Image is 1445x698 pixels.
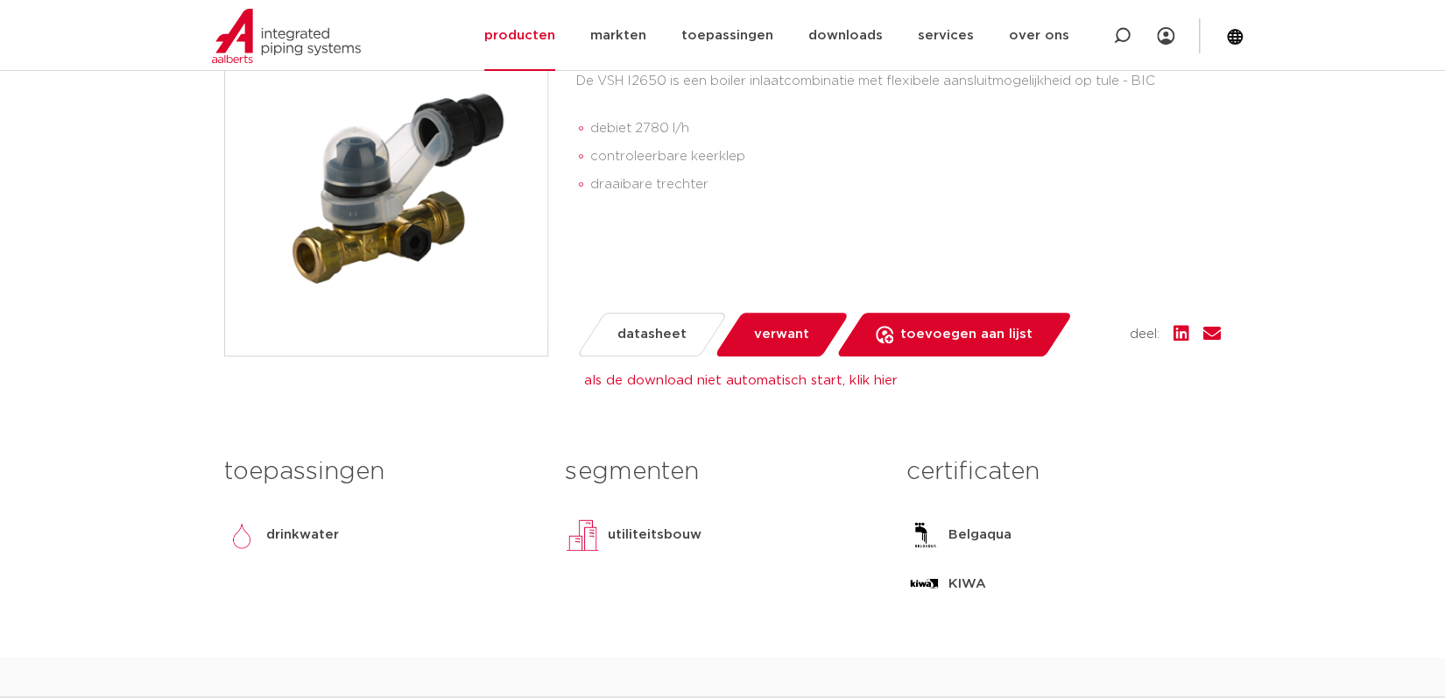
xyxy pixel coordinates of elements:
[224,518,259,553] img: drinkwater
[754,321,809,349] span: verwant
[906,455,1221,490] h3: certificaten
[714,313,849,356] a: verwant
[584,374,898,387] a: als de download niet automatisch start, klik hier
[225,33,547,356] img: Product Image for VSH boilerinlaatcombinatie FF 15x15x15/22 flex - 8 bar
[266,525,339,546] p: drinkwater
[948,525,1011,546] p: Belgaqua
[576,67,1221,206] div: De VSH I2650 is een boiler inlaatcombinatie met flexibele aansluitmogelijkheid op tule - BIC
[565,518,600,553] img: utiliteitsbouw
[590,115,1221,143] li: debiet 2780 l/h
[906,518,941,553] img: Belgaqua
[906,567,941,602] img: KIWA
[590,143,1221,171] li: controleerbare keerklep
[617,321,687,349] span: datasheet
[607,525,701,546] p: utiliteitsbouw
[900,321,1033,349] span: toevoegen aan lijst
[565,455,879,490] h3: segmenten
[576,313,728,356] a: datasheet
[948,574,986,595] p: KIWA
[590,171,1221,199] li: draaibare trechter
[1130,324,1160,345] span: deel:
[224,455,539,490] h3: toepassingen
